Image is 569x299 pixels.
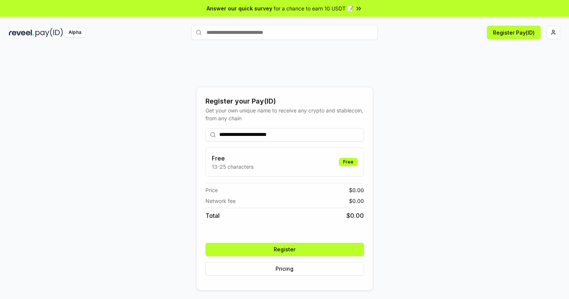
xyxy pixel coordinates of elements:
[212,154,254,163] h3: Free
[346,211,364,220] span: $ 0.00
[9,28,34,37] img: reveel_dark
[207,4,272,12] span: Answer our quick survey
[35,28,63,37] img: pay_id
[349,197,364,205] span: $ 0.00
[212,163,254,171] p: 13-25 characters
[205,211,220,220] span: Total
[205,106,364,122] div: Get your own unique name to receive any crypto and stablecoin, from any chain
[205,243,364,256] button: Register
[487,26,541,39] button: Register Pay(ID)
[339,158,358,166] div: Free
[274,4,353,12] span: for a chance to earn 10 USDT 📝
[205,262,364,276] button: Pricing
[205,96,364,106] div: Register your Pay(ID)
[65,28,85,37] div: Alpha
[349,186,364,194] span: $ 0.00
[205,186,218,194] span: Price
[205,197,236,205] span: Network fee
